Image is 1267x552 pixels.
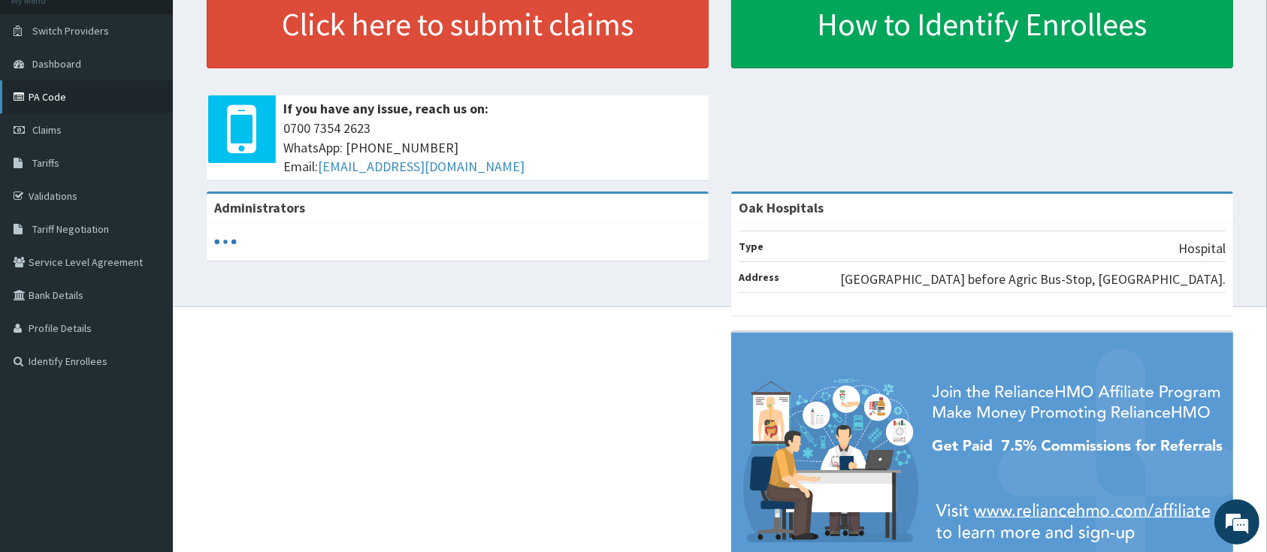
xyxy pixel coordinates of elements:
[32,123,62,137] span: Claims
[32,156,59,170] span: Tariffs
[283,100,488,117] b: If you have any issue, reach us on:
[739,270,779,284] b: Address
[32,222,109,236] span: Tariff Negotiation
[739,240,764,253] b: Type
[739,199,824,216] strong: Oak Hospitals
[283,119,701,176] span: 0700 7354 2623 WhatsApp: [PHONE_NUMBER] Email:
[32,57,81,71] span: Dashboard
[32,24,109,38] span: Switch Providers
[214,231,237,253] svg: audio-loading
[840,270,1226,289] p: [GEOGRAPHIC_DATA] before Agric Bus-Stop, [GEOGRAPHIC_DATA].
[214,199,305,216] b: Administrators
[318,158,525,175] a: [EMAIL_ADDRESS][DOMAIN_NAME]
[1178,239,1226,258] p: Hospital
